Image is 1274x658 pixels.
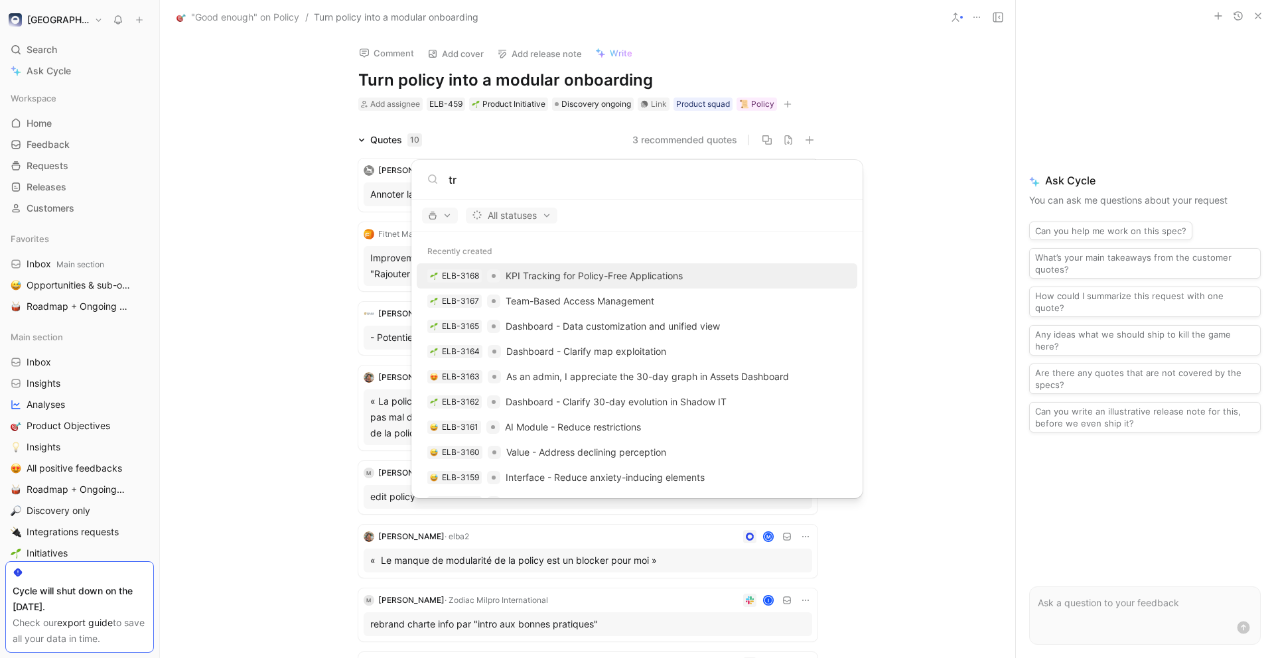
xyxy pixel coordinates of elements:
span: Team-Based Access Management [506,295,654,306]
div: ELB-3161 [442,421,478,434]
input: Type a command or search anything [449,172,847,188]
span: Dashboard - Clarify 30-day evolution in Shadow IT [506,396,727,407]
div: ELB-3168 [442,269,479,283]
a: 😍ELB-3158As a member, I feel the positive impact over 18 months [417,490,857,515]
span: Dashboard - Clarify map exploitation [506,346,666,357]
div: Recently created [411,239,863,263]
span: As a member, I feel the positive impact over 18 months [506,497,744,508]
a: 🌱ELB-3168KPI Tracking for Policy-Free Applications [417,263,857,289]
div: ELB-3159 [442,471,479,484]
div: ELB-3162 [442,395,479,409]
span: All statuses [472,208,551,224]
span: AI Module - Reduce restrictions [505,421,641,432]
span: Dashboard - Data customization and unified view [506,320,720,332]
a: 😅ELB-3159Interface - Reduce anxiety-inducing elements [417,465,857,490]
img: 🌱 [430,297,438,305]
span: KPI Tracking for Policy-Free Applications [506,270,683,281]
a: 🌱ELB-3167Team-Based Access Management [417,289,857,314]
span: As an admin, I appreciate the 30-day graph in Assets Dashboard [506,371,789,382]
img: 🌱 [430,322,438,330]
img: 🌱 [430,348,438,356]
button: All statuses [466,208,557,224]
div: ELB-3158 [442,496,479,509]
img: 😅 [430,448,438,456]
img: 🌱 [430,272,438,280]
img: 😍 [430,373,438,381]
a: 🌱ELB-3165Dashboard - Data customization and unified view [417,314,857,339]
div: ELB-3165 [442,320,479,333]
img: 🌱 [430,398,438,406]
img: 😅 [430,423,438,431]
div: ELB-3164 [442,345,480,358]
span: Value - Address declining perception [506,446,666,458]
span: Interface - Reduce anxiety-inducing elements [506,472,705,483]
a: 🌱ELB-3164Dashboard - Clarify map exploitation [417,339,857,364]
a: 😅ELB-3161AI Module - Reduce restrictions [417,415,857,440]
div: ELB-3167 [442,295,479,308]
a: 🌱ELB-3162Dashboard - Clarify 30-day evolution in Shadow IT [417,389,857,415]
img: 😅 [430,474,438,482]
a: 😅ELB-3160Value - Address declining perception [417,440,857,465]
div: ELB-3163 [442,370,480,383]
a: 😍ELB-3163As an admin, I appreciate the 30-day graph in Assets Dashboard [417,364,857,389]
div: ELB-3160 [442,446,480,459]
